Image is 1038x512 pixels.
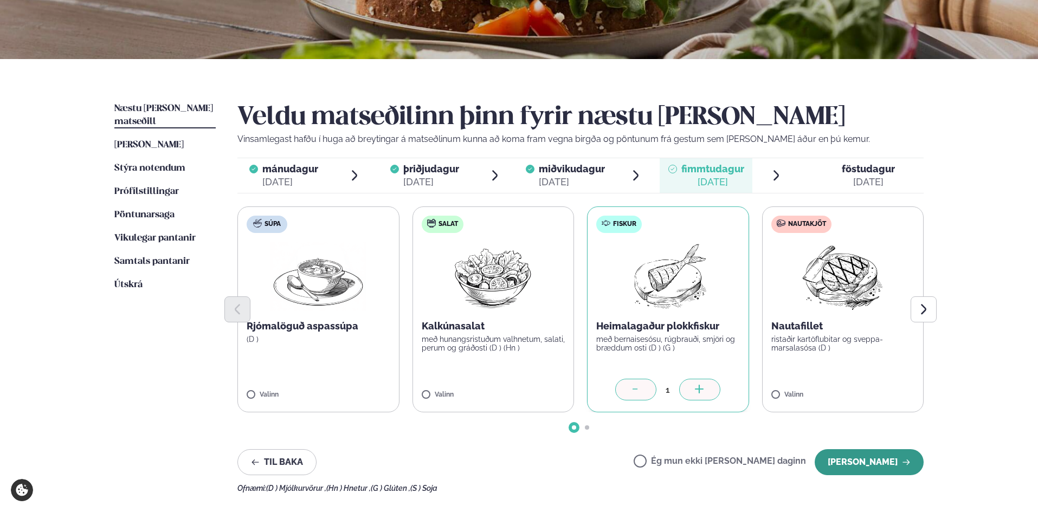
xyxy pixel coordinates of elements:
button: Next slide [911,296,937,322]
a: Prófílstillingar [114,185,179,198]
span: Pöntunarsaga [114,210,175,219]
div: [DATE] [262,176,318,189]
div: [DATE] [842,176,895,189]
span: (G ) Glúten , [371,484,410,492]
img: fish.svg [602,219,610,228]
img: Soup.png [270,242,366,311]
span: Stýra notendum [114,164,185,173]
p: Vinsamlegast hafðu í huga að breytingar á matseðlinum kunna að koma fram vegna birgða og pöntunum... [237,133,924,146]
a: Cookie settings [11,479,33,501]
p: Heimalagaður plokkfiskur [596,320,740,333]
span: Vikulegar pantanir [114,234,196,243]
span: Prófílstillingar [114,187,179,196]
p: Rjómalöguð aspassúpa [247,320,390,333]
a: Vikulegar pantanir [114,232,196,245]
div: [DATE] [681,176,744,189]
span: Næstu [PERSON_NAME] matseðill [114,104,213,126]
span: (Hn ) Hnetur , [326,484,371,492]
span: (D ) Mjólkurvörur , [266,484,326,492]
span: þriðjudagur [403,163,459,174]
img: salad.svg [427,219,436,228]
p: með bernaisesósu, rúgbrauði, smjöri og bræddum osti (D ) (G ) [596,335,740,352]
span: fimmtudagur [681,163,744,174]
span: miðvikudagur [539,163,605,174]
button: [PERSON_NAME] [815,449,924,475]
img: Fish.png [620,242,716,311]
span: Go to slide 2 [585,425,589,430]
p: (D ) [247,335,390,344]
button: Til baka [237,449,317,475]
div: 1 [656,384,679,396]
div: Ofnæmi: [237,484,924,492]
a: [PERSON_NAME] [114,139,184,152]
div: [DATE] [403,176,459,189]
span: föstudagur [842,163,895,174]
span: Go to slide 1 [572,425,576,430]
p: með hunangsristuðum valhnetum, salati, perum og gráðosti (D ) (Hn ) [422,335,565,352]
img: soup.svg [253,219,262,228]
span: Samtals pantanir [114,257,190,266]
span: Súpa [265,220,281,229]
a: Pöntunarsaga [114,209,175,222]
span: mánudagur [262,163,318,174]
p: ristaðir kartöflubitar og sveppa- marsalasósa (D ) [771,335,915,352]
span: Salat [439,220,458,229]
h2: Veldu matseðilinn þinn fyrir næstu [PERSON_NAME] [237,102,924,133]
a: Samtals pantanir [114,255,190,268]
span: Fiskur [613,220,636,229]
span: Útskrá [114,280,143,289]
span: (S ) Soja [410,484,437,492]
button: Previous slide [224,296,250,322]
img: Salad.png [445,242,541,311]
a: Stýra notendum [114,162,185,175]
div: [DATE] [539,176,605,189]
span: Nautakjöt [788,220,826,229]
a: Útskrá [114,278,143,291]
a: Næstu [PERSON_NAME] matseðill [114,102,216,128]
p: Nautafillet [771,320,915,333]
img: Beef-Meat.png [795,242,891,311]
img: beef.svg [777,219,785,228]
span: [PERSON_NAME] [114,140,184,150]
p: Kalkúnasalat [422,320,565,333]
